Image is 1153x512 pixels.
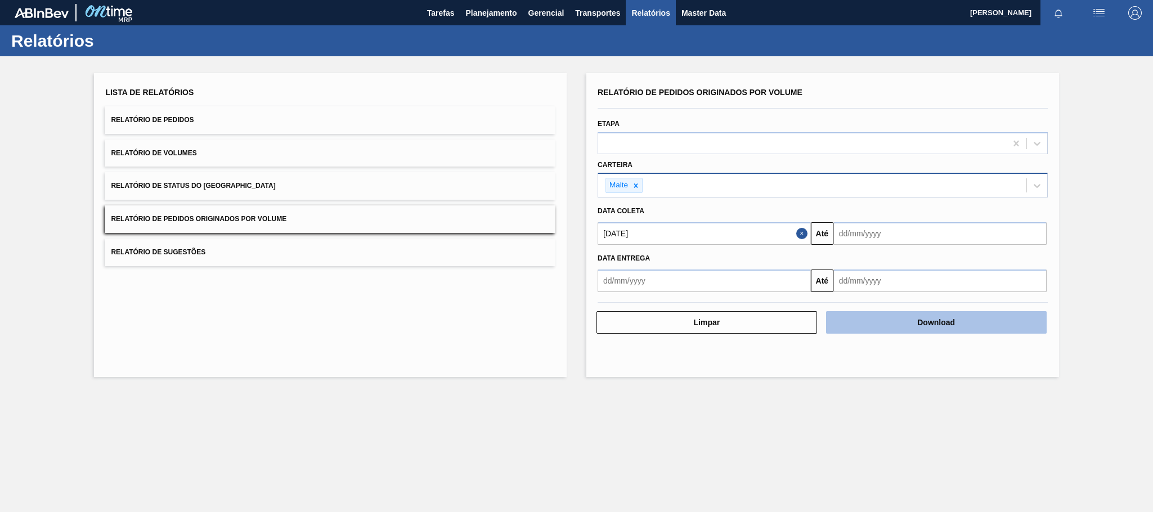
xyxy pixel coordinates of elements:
[598,120,620,128] label: Etapa
[105,106,555,134] button: Relatório de Pedidos
[598,161,632,169] label: Carteira
[796,222,811,245] button: Close
[598,207,644,215] span: Data coleta
[811,222,833,245] button: Até
[105,88,194,97] span: Lista de Relatórios
[111,215,286,223] span: Relatório de Pedidos Originados por Volume
[111,116,194,124] span: Relatório de Pedidos
[105,140,555,167] button: Relatório de Volumes
[15,8,69,18] img: TNhmsLtSVTkK8tSr43FrP2fwEKptu5GPRR3wAAAABJRU5ErkJggg==
[833,270,1047,292] input: dd/mm/yyyy
[465,6,517,20] span: Planejamento
[111,248,205,256] span: Relatório de Sugestões
[598,254,650,262] span: Data entrega
[111,182,275,190] span: Relatório de Status do [GEOGRAPHIC_DATA]
[528,6,564,20] span: Gerencial
[596,311,817,334] button: Limpar
[105,239,555,266] button: Relatório de Sugestões
[1128,6,1142,20] img: Logout
[606,178,630,192] div: Malte
[598,88,802,97] span: Relatório de Pedidos Originados por Volume
[833,222,1047,245] input: dd/mm/yyyy
[111,149,196,157] span: Relatório de Volumes
[811,270,833,292] button: Até
[681,6,726,20] span: Master Data
[826,311,1047,334] button: Download
[11,34,211,47] h1: Relatórios
[1040,5,1076,21] button: Notificações
[1092,6,1106,20] img: userActions
[575,6,620,20] span: Transportes
[598,270,811,292] input: dd/mm/yyyy
[105,205,555,233] button: Relatório de Pedidos Originados por Volume
[105,172,555,200] button: Relatório de Status do [GEOGRAPHIC_DATA]
[631,6,670,20] span: Relatórios
[598,222,811,245] input: dd/mm/yyyy
[427,6,455,20] span: Tarefas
